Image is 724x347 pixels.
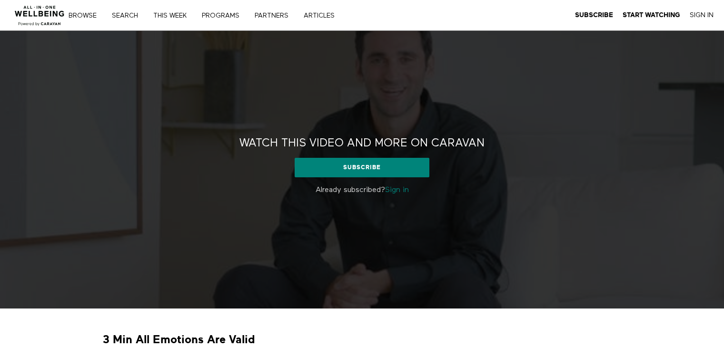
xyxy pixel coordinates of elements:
a: Subscribe [575,11,613,19]
a: Start Watching [623,11,680,19]
a: Sign in [385,186,409,194]
a: Search [109,12,148,19]
a: THIS WEEK [150,12,197,19]
strong: 3 Min All Emotions Are Valid [103,332,255,347]
nav: Primary [75,10,354,20]
a: Sign In [690,11,714,19]
a: Browse [65,12,107,19]
strong: Subscribe [575,11,613,19]
p: Already subscribed? [222,184,503,196]
strong: Start Watching [623,11,680,19]
a: PARTNERS [251,12,298,19]
a: PROGRAMS [198,12,249,19]
h2: Watch this video and more on CARAVAN [239,136,485,151]
a: ARTICLES [300,12,345,19]
a: Subscribe [295,158,429,177]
